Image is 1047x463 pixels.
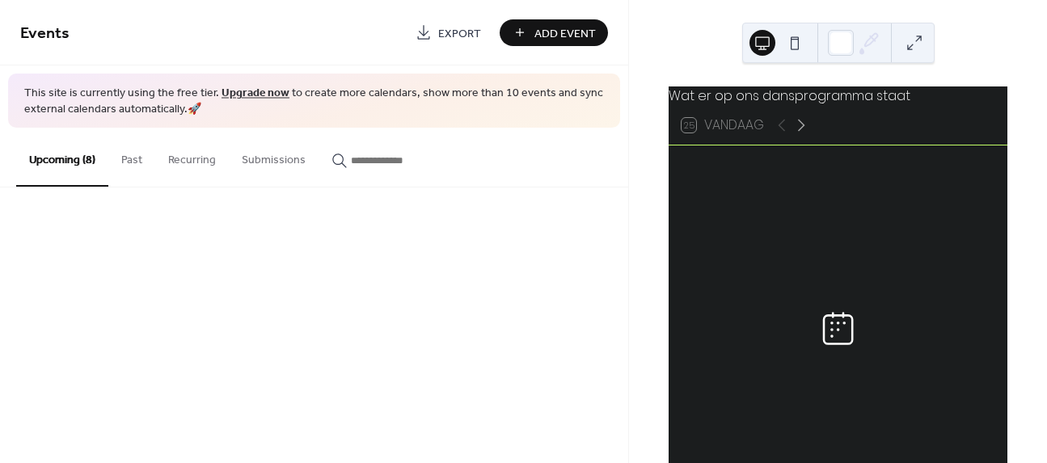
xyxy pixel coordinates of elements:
button: Upcoming (8) [16,128,108,187]
button: Add Event [500,19,608,46]
a: Upgrade now [222,82,289,104]
span: Export [438,25,481,42]
div: Wat er op ons dansprogramma staat [669,86,1007,106]
span: Add Event [534,25,596,42]
span: Events [20,18,70,49]
button: Submissions [229,128,319,185]
span: This site is currently using the free tier. to create more calendars, show more than 10 events an... [24,86,604,117]
button: Recurring [155,128,229,185]
button: Past [108,128,155,185]
a: Export [403,19,493,46]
